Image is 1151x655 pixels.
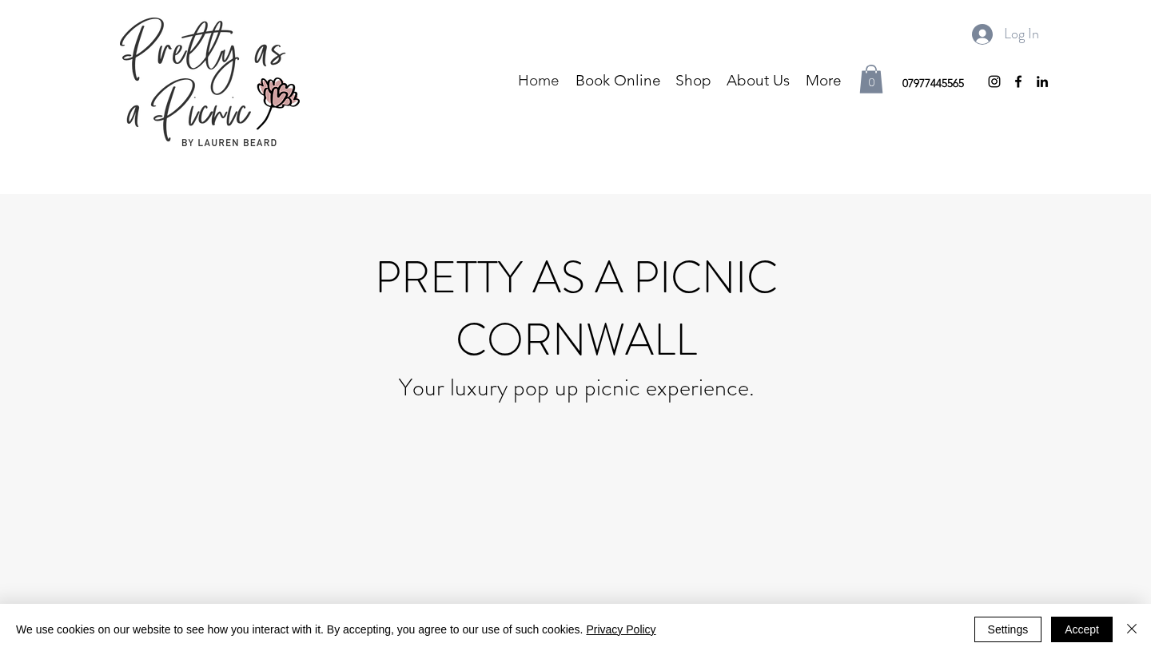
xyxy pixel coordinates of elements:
[1122,619,1141,638] img: Close
[1122,617,1141,642] button: Close
[798,69,850,93] p: More
[510,69,568,93] a: Home
[859,65,883,93] a: Cart with 0 items
[998,22,1045,47] span: Log In
[974,617,1042,642] button: Settings
[986,73,1002,89] img: instagram
[868,74,875,90] text: 0
[1034,73,1050,89] img: LinkedIn
[568,69,669,93] p: Book Online
[1051,617,1113,642] button: Accept
[964,586,1151,655] iframe: Wix Chat
[902,76,964,90] span: 07977445565
[435,69,850,93] nav: Site
[667,69,719,93] p: Shop
[667,69,719,93] a: Shop
[586,623,655,636] a: Privacy Policy
[961,17,1050,52] button: Log In
[120,17,300,147] img: PrettyAsAPicnic-Coloured.png
[1010,73,1026,89] img: Facebook
[719,69,798,93] a: About Us
[16,622,656,637] span: We use cookies on our website to see how you interact with it. By accepting, you agree to our use...
[568,69,667,93] a: Book Online
[986,73,1050,89] ul: Social Bar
